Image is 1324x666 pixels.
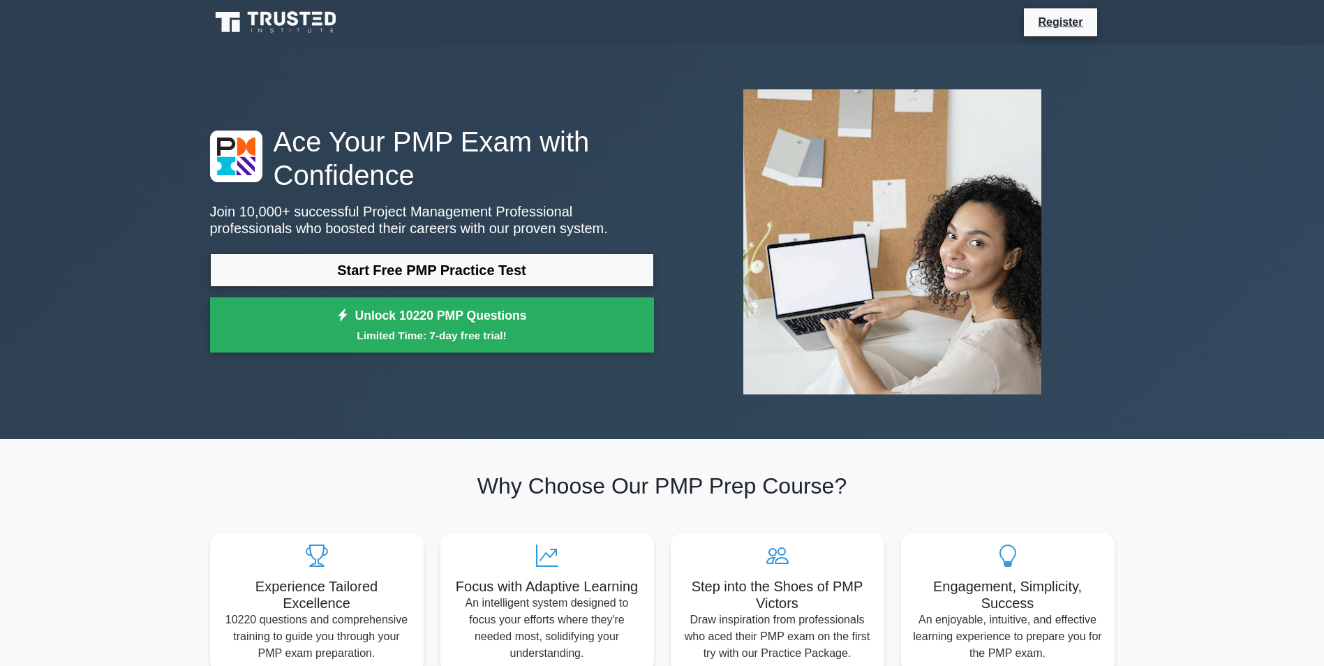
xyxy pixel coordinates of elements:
[912,612,1103,662] p: An enjoyable, intuitive, and effective learning experience to prepare you for the PMP exam.
[912,578,1103,612] h5: Engagement, Simplicity, Success
[228,327,637,343] small: Limited Time: 7-day free trial!
[682,578,873,612] h5: Step into the Shoes of PMP Victors
[210,203,654,237] p: Join 10,000+ successful Project Management Professional professionals who boosted their careers w...
[210,297,654,353] a: Unlock 10220 PMP QuestionsLimited Time: 7-day free trial!
[1029,13,1091,31] a: Register
[452,595,643,662] p: An intelligent system designed to focus your efforts where they're needed most, solidifying your ...
[221,578,412,612] h5: Experience Tailored Excellence
[210,253,654,287] a: Start Free PMP Practice Test
[210,125,654,192] h1: Ace Your PMP Exam with Confidence
[452,578,643,595] h5: Focus with Adaptive Learning
[221,612,412,662] p: 10220 questions and comprehensive training to guide you through your PMP exam preparation.
[682,612,873,662] p: Draw inspiration from professionals who aced their PMP exam on the first try with our Practice Pa...
[210,473,1115,499] h2: Why Choose Our PMP Prep Course?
